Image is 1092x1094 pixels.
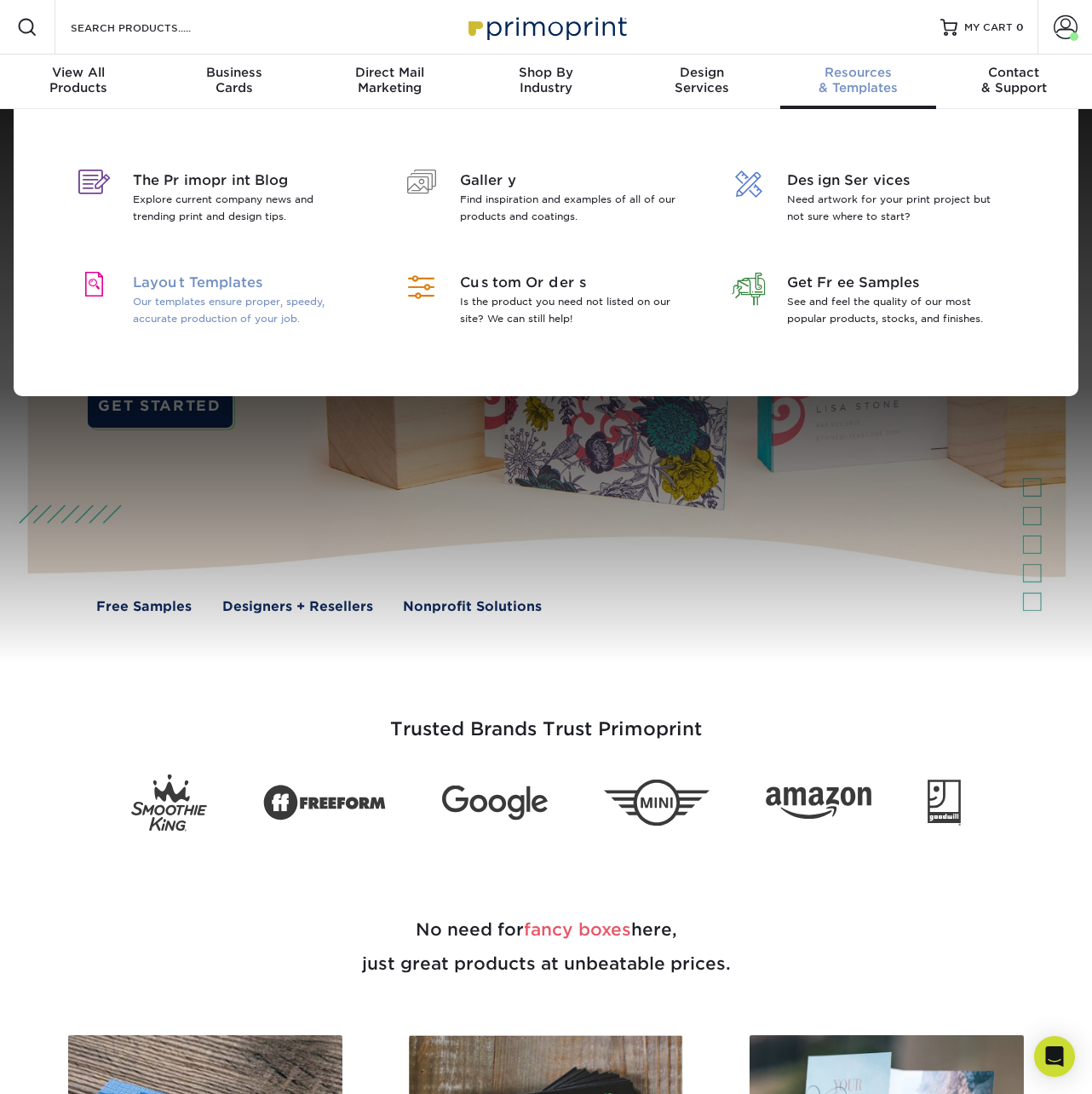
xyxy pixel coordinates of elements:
span: Design [624,65,780,80]
img: Freeform [263,775,386,830]
span: Design Services [787,170,1008,191]
span: Business [156,65,312,80]
img: Google [442,786,548,820]
div: Services [624,65,780,95]
p: Is the product you need not listed on our site? We can still help! [460,293,681,327]
span: Layout Templates [133,273,353,293]
span: fancy boxes [524,919,631,940]
div: & Support [936,65,1092,95]
a: Direct MailMarketing [312,55,468,109]
a: The Primoprint Blog Explore current company news and trending print and design tips. [68,150,370,252]
span: Contact [936,65,1092,80]
a: DesignServices [624,55,780,109]
span: Get Free Samples [787,273,1008,293]
p: Explore current company news and trending print and design tips. [133,191,353,225]
p: Need artwork for your print project but not sure where to start? [787,191,1008,225]
div: Marketing [312,65,468,95]
span: Direct Mail [312,65,468,80]
span: Shop By [468,65,624,80]
h2: No need for here, just great products at unbeatable prices. [48,872,1044,1022]
input: SEARCH PRODUCTS..... [69,17,235,37]
img: Amazon [766,786,871,819]
a: Design Services Need artwork for your print project but not sure where to start? [722,150,1024,252]
p: Find inspiration and examples of all of our products and coatings. [460,191,681,225]
div: Open Intercom Messenger [1034,1036,1075,1077]
span: 0 [1016,21,1024,33]
span: Custom Orders [460,273,681,293]
span: The Primoprint Blog [133,170,353,191]
a: Gallery Find inspiration and examples of all of our products and coatings. [395,150,697,252]
span: Resources [780,65,936,80]
a: Contact& Support [936,55,1092,109]
a: Custom Orders Is the product you need not listed on our site? We can still help! [395,252,697,354]
div: & Templates [780,65,936,95]
p: See and feel the quality of our most popular products, stocks, and finishes. [787,293,1008,327]
span: MY CART [964,20,1013,35]
div: Cards [156,65,312,95]
p: Our templates ensure proper, speedy, accurate production of your job. [133,293,353,327]
img: Smoothie King [131,774,207,832]
a: Get Free Samples See and feel the quality of our most popular products, stocks, and finishes. [722,252,1024,354]
img: Primoprint [461,9,631,45]
span: Gallery [460,170,681,191]
a: Resources& Templates [780,55,936,109]
a: Layout Templates Our templates ensure proper, speedy, accurate production of your job. [68,252,370,354]
h3: Trusted Brands Trust Primoprint [48,677,1044,761]
div: Industry [468,65,624,95]
iframe: Google Customer Reviews [4,1042,145,1088]
img: Goodwill [928,780,961,826]
a: BusinessCards [156,55,312,109]
img: Mini [604,780,710,826]
a: Shop ByIndustry [468,55,624,109]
